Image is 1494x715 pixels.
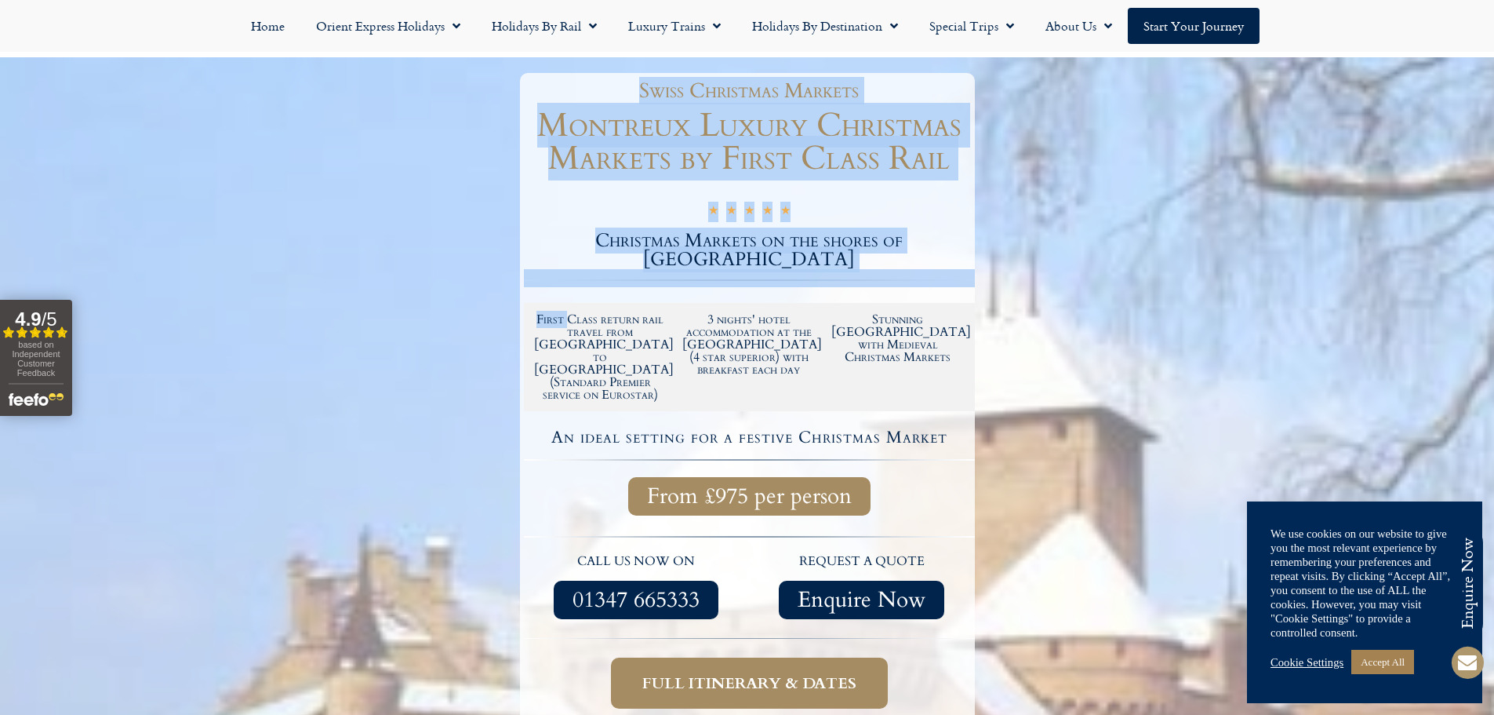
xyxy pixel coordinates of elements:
h2: First Class return rail travel from [GEOGRAPHIC_DATA] to [GEOGRAPHIC_DATA] (Standard Premier serv... [534,313,667,401]
a: Holidays by Destination [736,8,914,44]
h1: Montreux Luxury Christmas Markets by First Class Rail [524,109,975,175]
a: Enquire Now [779,581,944,619]
span: Enquire Now [798,590,925,610]
a: Orient Express Holidays [300,8,476,44]
h2: 3 nights' hotel accommodation at the [GEOGRAPHIC_DATA] (4 star superior) with breakfast each day [682,313,816,376]
h4: An ideal setting for a festive Christmas Market [526,429,972,446]
h2: Stunning [GEOGRAPHIC_DATA] with Medieval Christmas Markets [831,313,965,363]
h1: Swiss Christmas Markets [532,81,967,101]
a: Home [235,8,300,44]
h2: Christmas Markets on the shores of [GEOGRAPHIC_DATA] [524,232,975,269]
i: ★ [762,203,772,221]
i: ★ [726,203,736,221]
a: Cookie Settings [1270,655,1343,669]
span: Full itinerary & dates [642,673,856,693]
p: call us now on [532,552,742,572]
p: request a quote [757,552,967,572]
i: ★ [780,203,791,221]
a: From £975 per person [628,477,871,516]
i: ★ [744,203,754,221]
a: Luxury Trains [613,8,736,44]
div: We use cookies on our website to give you the most relevant experience by remembering your prefer... [1270,527,1459,640]
a: About Us [1030,8,1128,44]
a: Full itinerary & dates [611,658,888,709]
div: 5/5 [708,201,791,221]
span: From £975 per person [647,487,852,506]
a: 01347 665333 [554,581,718,619]
i: ★ [708,203,718,221]
a: Start your Journey [1128,8,1260,44]
a: Special Trips [914,8,1030,44]
nav: Menu [8,8,1486,44]
a: Holidays by Rail [476,8,613,44]
a: Accept All [1351,650,1414,674]
span: 01347 665333 [573,590,700,610]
